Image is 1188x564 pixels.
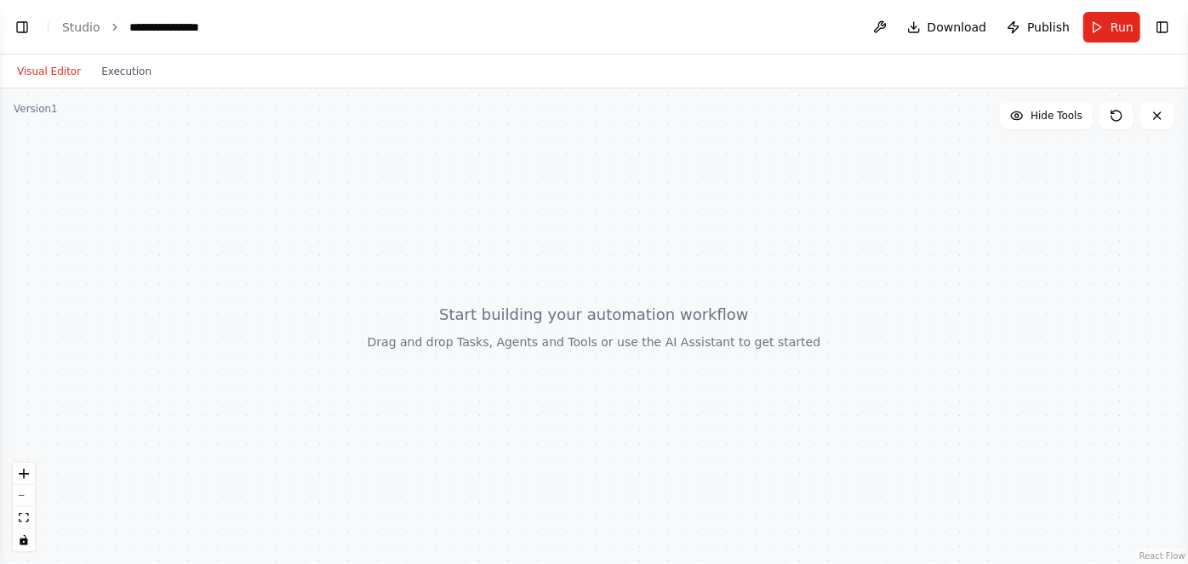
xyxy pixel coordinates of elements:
a: Studio [62,20,100,34]
button: Execution [91,61,162,82]
span: Hide Tools [1031,109,1082,122]
div: Version 1 [14,102,58,116]
button: fit view [13,507,35,529]
button: Hide Tools [1000,102,1093,129]
span: Download [928,19,987,36]
span: Publish [1027,19,1070,36]
nav: breadcrumb [62,19,214,36]
div: React Flow controls [13,463,35,551]
button: zoom in [13,463,35,485]
button: Show right sidebar [1151,15,1174,39]
button: Download [900,12,994,43]
button: Run [1083,12,1140,43]
button: toggle interactivity [13,529,35,551]
a: React Flow attribution [1139,551,1185,561]
button: Visual Editor [7,61,91,82]
button: Publish [1000,12,1077,43]
button: zoom out [13,485,35,507]
button: Show left sidebar [10,15,34,39]
span: Run [1111,19,1134,36]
